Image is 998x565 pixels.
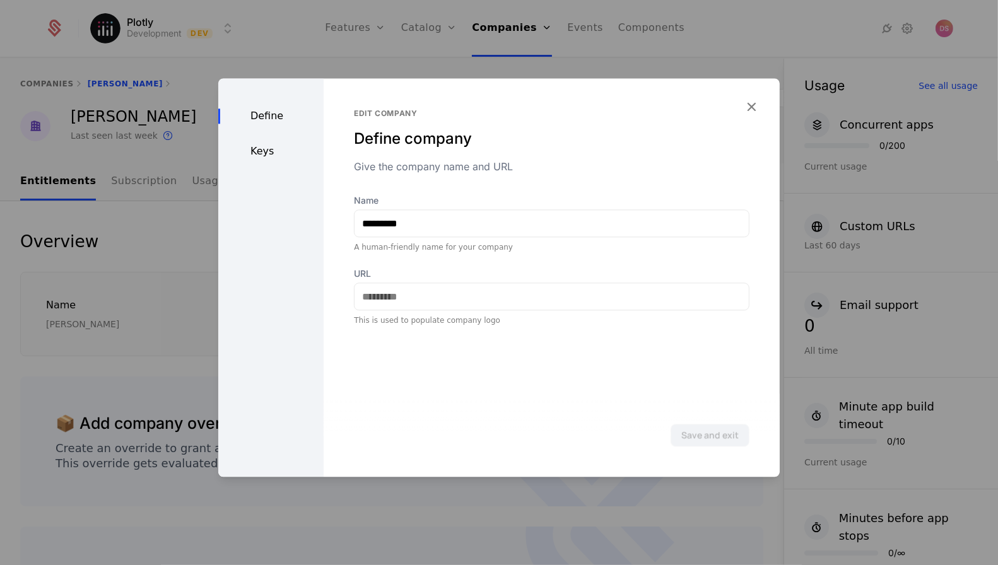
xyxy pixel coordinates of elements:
[671,424,749,446] button: Save and exit
[354,267,749,280] label: URL
[218,144,324,159] div: Keys
[218,108,324,124] div: Define
[354,159,749,174] div: Give the company name and URL
[354,315,749,325] div: This is used to populate company logo
[354,194,749,207] label: Name
[354,108,749,119] div: Edit company
[354,242,749,252] div: A human-friendly name for your company
[354,129,749,149] div: Define company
